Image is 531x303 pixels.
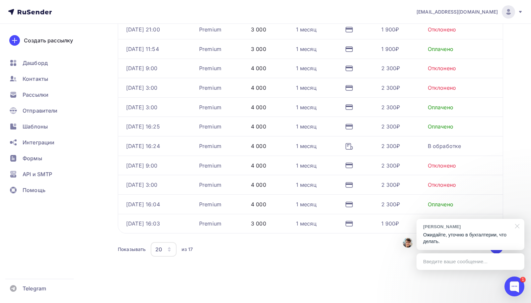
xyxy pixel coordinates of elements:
div: Premium [199,220,221,227]
a: Дашборд [5,56,84,70]
div: 3 000 [251,220,266,227]
div: 1 месяц [296,142,317,150]
div: Показывать [118,246,146,253]
a: Контакты [5,72,84,85]
div: 1 [520,277,526,282]
a: Формы [5,152,84,165]
div: 4 000 [251,181,266,189]
div: 1 месяц [296,25,317,33]
div: Premium [199,84,221,92]
div: 1 месяц [296,181,317,189]
div: из 17 [182,246,193,253]
span: Формы [23,154,42,162]
div: Отклонено [428,181,456,189]
div: 2 300₽ [381,103,400,111]
div: 1 месяц [296,64,317,72]
div: Отклонено [428,162,456,170]
div: Оплачено [428,103,453,111]
span: Рассылки [23,91,48,99]
div: 4 000 [251,64,266,72]
div: [DATE] 9:00 [126,64,158,72]
div: 3 000 [251,25,266,33]
div: Оплачено [428,123,453,130]
div: 1 месяц [296,45,317,53]
div: [DATE] 16:24 [126,142,160,150]
div: Введите ваше сообщение... [417,253,524,270]
div: Premium [199,103,221,111]
span: Интеграции [23,138,54,146]
div: В обработке [428,142,461,150]
span: Telegram [23,284,46,292]
div: 2 300₽ [381,84,400,92]
div: [DATE] 16:03 [126,220,160,227]
div: 4 000 [251,123,266,130]
div: [DATE] 16:04 [126,200,160,208]
div: 2 300₽ [381,181,400,189]
div: Premium [199,25,221,33]
div: Отклонено [428,64,456,72]
div: Оплачено [428,200,453,208]
span: Контакты [23,75,48,83]
div: [DATE] 3:00 [126,84,158,92]
div: 2 300₽ [381,162,400,170]
div: 20 [155,245,162,253]
div: 1 месяц [296,123,317,130]
div: 2 300₽ [381,64,400,72]
div: 1 месяц [296,220,317,227]
div: [DATE] 3:00 [126,103,158,111]
div: 4 000 [251,142,266,150]
div: Premium [199,200,221,208]
div: Отклонено [428,25,456,33]
div: 1 900₽ [381,25,399,33]
a: [EMAIL_ADDRESS][DOMAIN_NAME] [417,5,523,19]
div: Premium [199,64,221,72]
a: Рассылки [5,88,84,101]
span: Дашборд [23,59,48,67]
div: [DATE] 9:00 [126,162,158,170]
div: 1 месяц [296,84,317,92]
div: 4 000 [251,162,266,170]
div: Отклонено [428,84,456,92]
a: Отправители [5,104,84,117]
span: Шаблоны [23,123,48,130]
div: Premium [199,162,221,170]
div: Premium [199,142,221,150]
button: 20 [150,242,177,257]
p: Ожидайте, уточню в бухгалтерии, что делать. [423,231,518,245]
div: 2 300₽ [381,142,400,150]
span: [EMAIL_ADDRESS][DOMAIN_NAME] [417,9,498,15]
div: Premium [199,181,221,189]
div: 4 000 [251,200,266,208]
div: [DATE] 3:00 [126,181,158,189]
div: 1 месяц [296,103,317,111]
div: [DATE] 16:25 [126,123,160,130]
div: 3 000 [251,45,266,53]
div: Оплачено [428,45,453,53]
div: Premium [199,123,221,130]
div: [PERSON_NAME] [423,224,511,230]
div: 1 900₽ [381,45,399,53]
img: Илья С. [403,238,413,248]
div: 1 месяц [296,200,317,208]
div: Создать рассылку [24,36,73,44]
span: API и SMTP [23,170,52,178]
div: 1 900₽ [381,220,399,227]
div: 4 000 [251,84,266,92]
div: 4 000 [251,103,266,111]
div: [DATE] 11:54 [126,45,159,53]
span: Отправители [23,107,58,115]
a: Шаблоны [5,120,84,133]
span: Помощь [23,186,45,194]
div: 1 месяц [296,162,317,170]
div: [DATE] 21:00 [126,25,160,33]
div: 2 300₽ [381,123,400,130]
div: 2 300₽ [381,200,400,208]
div: Premium [199,45,221,53]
